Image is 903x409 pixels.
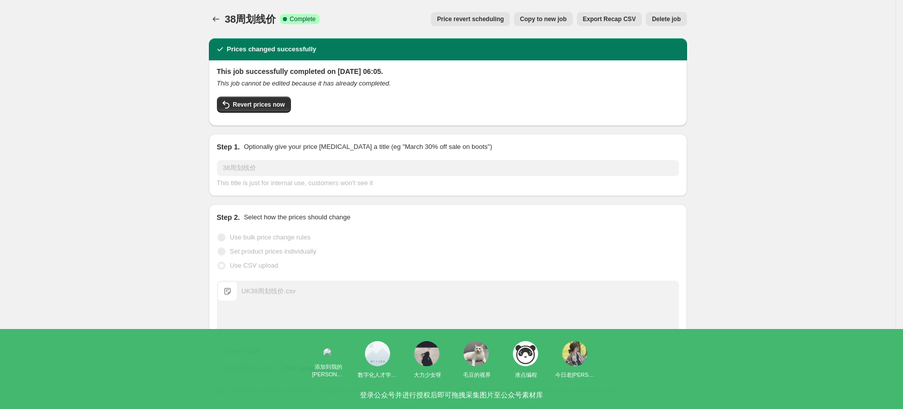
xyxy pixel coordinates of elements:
p: Select how the prices should change [244,212,350,222]
span: Set product prices individually [230,248,317,255]
span: Use bulk price change rules [230,233,311,241]
span: Complete [290,15,316,23]
button: Price change jobs [209,12,223,26]
span: Delete job [652,15,681,23]
input: 30% off holiday sale [217,160,679,176]
h2: Step 2. [217,212,240,222]
button: Copy to new job [514,12,573,26]
span: Revert prices now [233,101,285,109]
i: This job cannot be edited because it has already completed. [217,79,391,87]
span: This title is just for internal use, customers won't see it [217,179,373,187]
h2: Prices changed successfully [227,44,317,54]
button: Export Recap CSV [577,12,642,26]
span: Export Recap CSV [583,15,636,23]
button: Delete job [646,12,687,26]
span: Price revert scheduling [437,15,504,23]
h2: Step 1. [217,142,240,152]
span: Copy to new job [520,15,567,23]
div: UK38周划线价.csv [242,286,296,296]
button: Revert prices now [217,97,291,113]
span: Use CSV upload [230,262,278,269]
span: 38周划线价 [225,14,276,25]
h2: This job successfully completed on [DATE] 06:05. [217,66,679,76]
button: Price revert scheduling [431,12,510,26]
p: Optionally give your price [MEDICAL_DATA] a title (eg "March 30% off sale on boots") [244,142,492,152]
